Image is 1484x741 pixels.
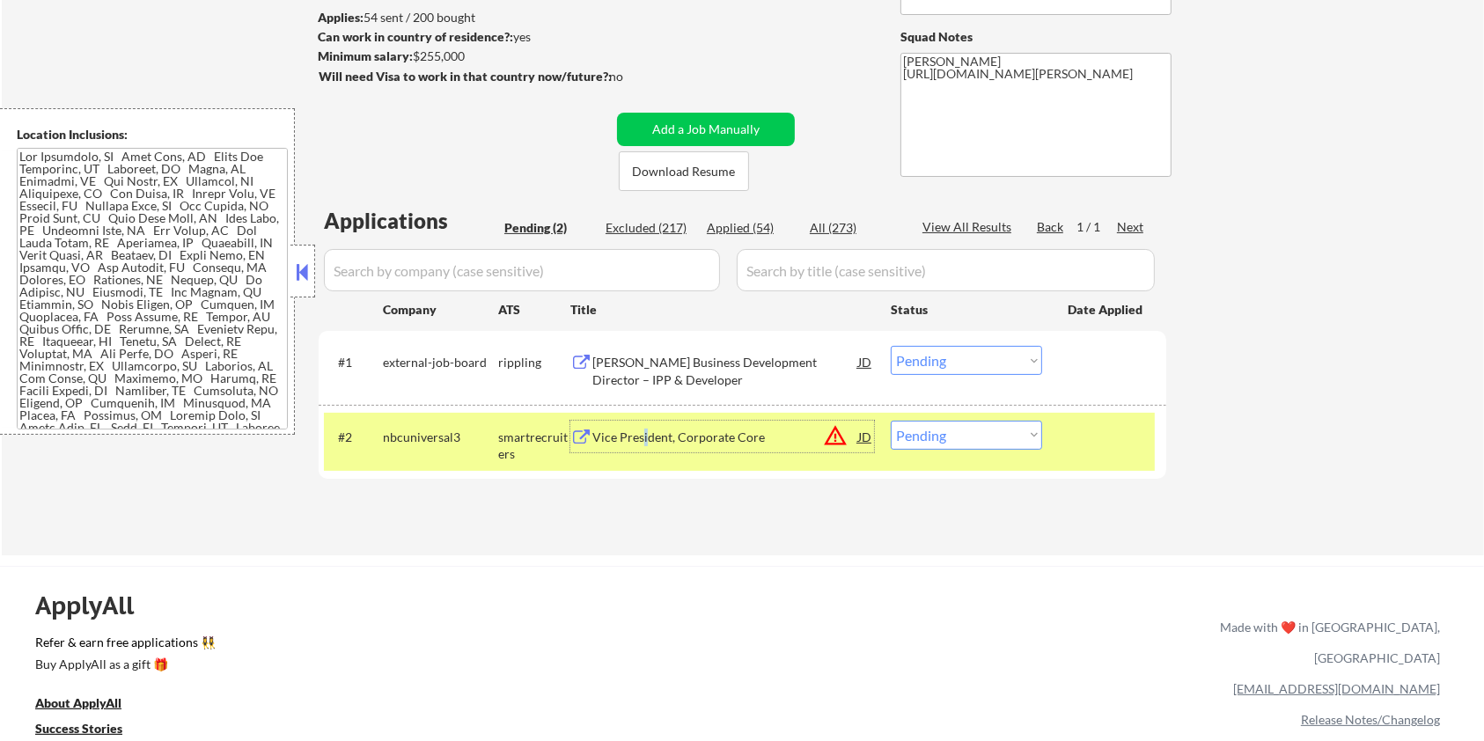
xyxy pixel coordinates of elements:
div: $255,000 [318,48,611,65]
div: #2 [338,429,369,446]
a: [EMAIL_ADDRESS][DOMAIN_NAME] [1233,681,1440,696]
div: Applications [324,210,498,231]
div: Next [1117,218,1145,236]
div: yes [318,28,606,46]
div: ApplyAll [35,591,154,620]
div: Status [891,293,1042,325]
strong: Will need Visa to work in that country now/future?: [319,69,612,84]
div: nbcuniversal3 [383,429,498,446]
div: #1 [338,354,369,371]
div: All (273) [810,219,898,237]
a: Release Notes/Changelog [1301,712,1440,727]
div: Back [1037,218,1065,236]
div: Location Inclusions: [17,126,288,143]
div: Made with ❤️ in [GEOGRAPHIC_DATA], [GEOGRAPHIC_DATA] [1213,612,1440,673]
div: Buy ApplyAll as a gift 🎁 [35,658,211,671]
div: rippling [498,354,570,371]
div: Vice President, Corporate Core [592,429,858,446]
div: no [609,68,659,85]
div: View All Results [922,218,1017,236]
div: Excluded (217) [606,219,694,237]
a: Buy ApplyAll as a gift 🎁 [35,655,211,677]
a: Refer & earn free applications 👯‍♀️ [35,636,852,655]
button: Add a Job Manually [617,113,795,146]
div: smartrecruiters [498,429,570,463]
div: [PERSON_NAME] Business Development Director – IPP & Developer [592,354,858,388]
div: Applied (54) [707,219,795,237]
input: Search by title (case sensitive) [737,249,1155,291]
div: 1 / 1 [1076,218,1117,236]
div: Date Applied [1068,301,1145,319]
button: warning_amber [823,423,848,448]
div: Squad Notes [900,28,1172,46]
strong: Applies: [318,10,364,25]
div: JD [856,346,874,378]
div: Company [383,301,498,319]
div: Title [570,301,874,319]
a: About ApplyAll [35,693,146,715]
input: Search by company (case sensitive) [324,249,720,291]
strong: Minimum salary: [318,48,413,63]
u: Success Stories [35,721,122,736]
u: About ApplyAll [35,695,121,710]
div: JD [856,421,874,452]
div: 54 sent / 200 bought [318,9,611,26]
strong: Can work in country of residence?: [318,29,513,44]
div: external-job-board [383,354,498,371]
button: Download Resume [619,151,749,191]
div: ATS [498,301,570,319]
a: Success Stories [35,719,146,741]
div: Pending (2) [504,219,592,237]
